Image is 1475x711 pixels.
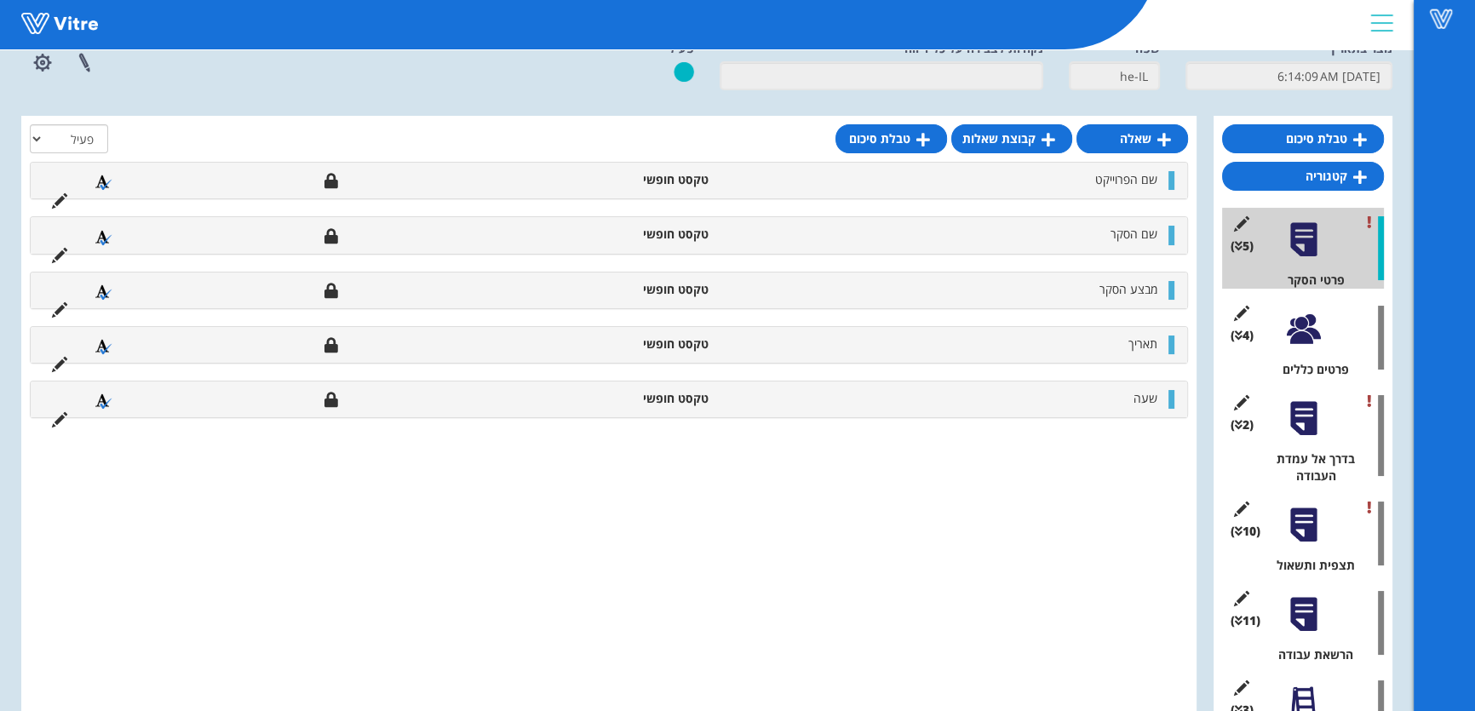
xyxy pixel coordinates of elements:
div: בדרך אל עמדת העבודה [1235,450,1384,485]
li: טקסט חופשי [548,171,717,188]
div: פרטים כללים [1235,361,1384,378]
span: (4 ) [1231,327,1254,344]
li: טקסט חופשי [548,226,717,243]
div: תצפית ותשאול [1235,557,1384,574]
img: yes [674,61,694,83]
div: מספר מזהה: 22868 מיקום ברשימה: 3 [1261,410,1362,444]
span: (11 ) [1231,612,1260,629]
li: טקסט חופשי [548,390,717,407]
div: פרטי הסקר [1235,272,1384,289]
a: שאלה [1076,124,1188,153]
a: קבוצת שאלות [951,124,1072,153]
a: טבלת סיכום [835,124,947,153]
a: טבלת סיכום [1222,124,1384,153]
span: שם הסקר [1111,226,1157,242]
span: מבצע הסקר [1099,281,1157,297]
span: (10 ) [1231,523,1260,540]
span: שעה [1134,390,1157,406]
div: הרשאת עבודה [1235,646,1384,663]
span: (5 ) [1231,238,1254,255]
li: טקסט חופשי [548,335,717,353]
span: שם הפרוייקט [1095,171,1157,187]
a: קטגוריה [1222,162,1384,191]
span: תאריך [1128,335,1157,352]
li: טקסט חופשי [548,281,717,298]
span: (2 ) [1231,416,1254,433]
